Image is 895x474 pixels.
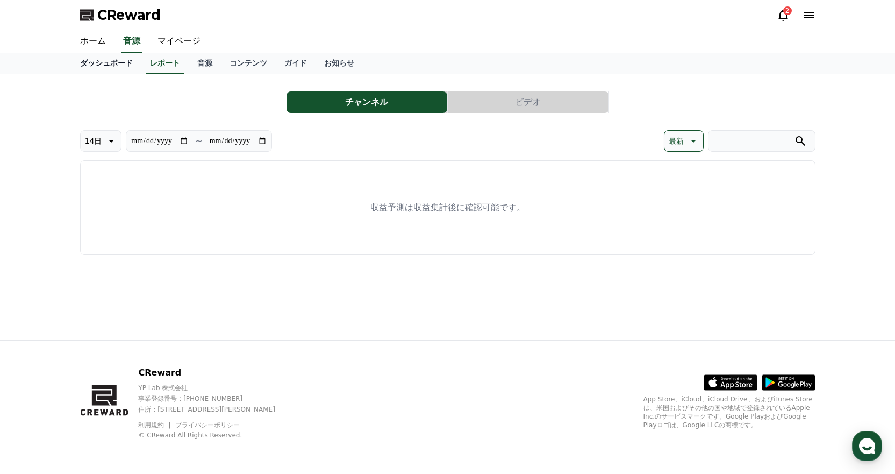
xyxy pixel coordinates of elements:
a: 音源 [189,53,221,74]
p: YP Lab 株式会社 [138,384,293,392]
span: CReward [97,6,161,24]
span: Settings [159,357,185,366]
p: ~ [195,135,202,147]
a: 音源 [121,30,142,53]
a: レポート [146,53,184,74]
button: チャンネル [287,91,447,113]
p: CReward [138,366,293,379]
span: Messages [89,358,121,366]
p: 収益予測は収益集計後に確認可能です。 [370,201,525,214]
a: マイページ [149,30,209,53]
button: 最新 [664,130,704,152]
button: 14日 [80,130,122,152]
a: ダッシュボード [71,53,141,74]
a: お知らせ [316,53,363,74]
a: プライバシーポリシー [175,421,240,429]
p: 14日 [85,133,102,148]
p: 住所 : [STREET_ADDRESS][PERSON_NAME] [138,405,293,414]
a: 2 [777,9,790,22]
p: App Store、iCloud、iCloud Drive、およびiTunes Storeは、米国およびその他の国や地域で登録されているApple Inc.のサービスマークです。Google P... [643,395,815,429]
p: 事業登録番号 : [PHONE_NUMBER] [138,394,293,403]
a: ガイド [276,53,316,74]
button: ビデオ [448,91,608,113]
p: 最新 [669,133,684,148]
a: チャンネル [287,91,448,113]
a: Messages [71,341,139,368]
a: Home [3,341,71,368]
p: © CReward All Rights Reserved. [138,431,293,440]
a: 利用規約 [138,421,172,429]
div: 2 [783,6,792,15]
a: CReward [80,6,161,24]
a: ホーム [71,30,114,53]
a: Settings [139,341,206,368]
a: コンテンツ [221,53,276,74]
span: Home [27,357,46,366]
